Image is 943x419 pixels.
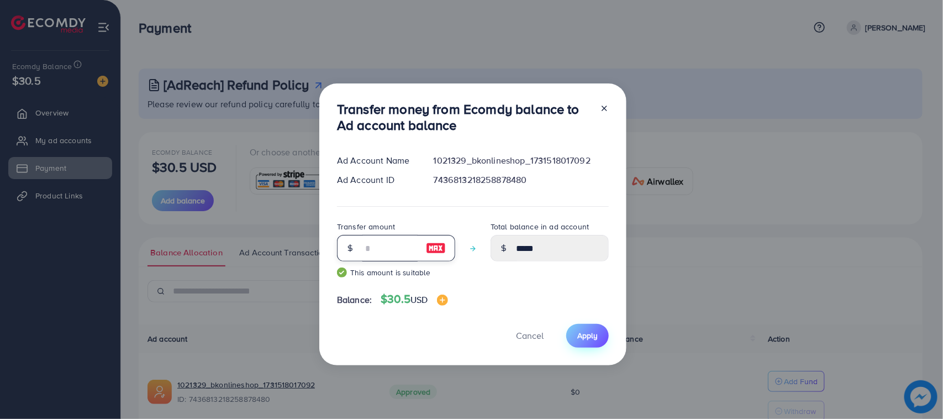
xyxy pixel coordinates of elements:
[328,174,425,186] div: Ad Account ID
[410,294,428,306] span: USD
[337,221,395,232] label: Transfer amount
[425,174,618,186] div: 7436813218258878480
[516,329,544,342] span: Cancel
[337,101,591,133] h3: Transfer money from Ecomdy balance to Ad account balance
[337,294,372,306] span: Balance:
[502,324,557,348] button: Cancel
[566,324,609,348] button: Apply
[425,154,618,167] div: 1021329_bkonlineshop_1731518017092
[437,295,448,306] img: image
[491,221,589,232] label: Total balance in ad account
[577,330,598,341] span: Apply
[337,267,455,278] small: This amount is suitable
[337,268,347,277] img: guide
[381,292,447,306] h4: $30.5
[426,242,446,255] img: image
[328,154,425,167] div: Ad Account Name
